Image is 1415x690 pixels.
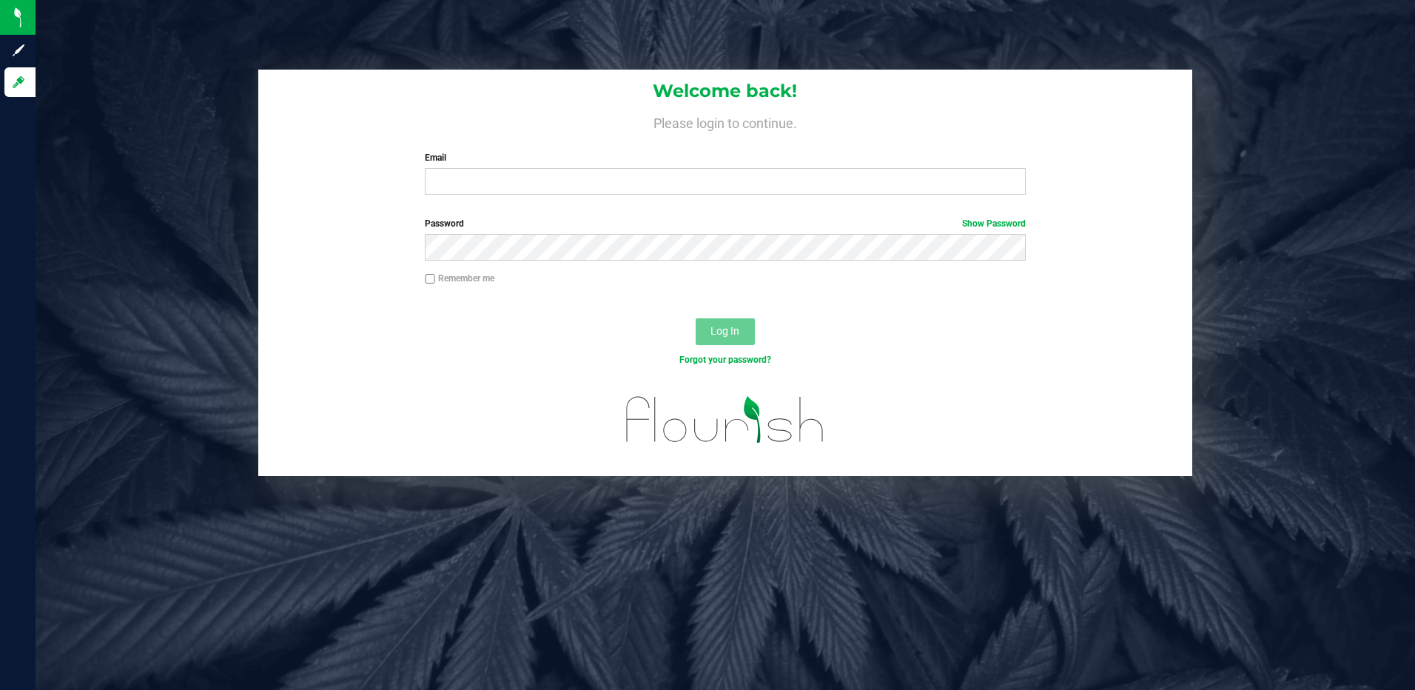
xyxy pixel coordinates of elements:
[258,81,1193,101] h1: Welcome back!
[425,274,435,284] input: Remember me
[696,318,755,345] button: Log In
[11,75,26,90] inline-svg: Log in
[962,218,1026,229] a: Show Password
[608,382,842,458] img: flourish_logo.svg
[425,218,464,229] span: Password
[425,151,1026,164] label: Email
[425,272,494,285] label: Remember me
[679,355,771,365] a: Forgot your password?
[258,113,1193,130] h4: Please login to continue.
[11,43,26,58] inline-svg: Sign up
[710,325,739,337] span: Log In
